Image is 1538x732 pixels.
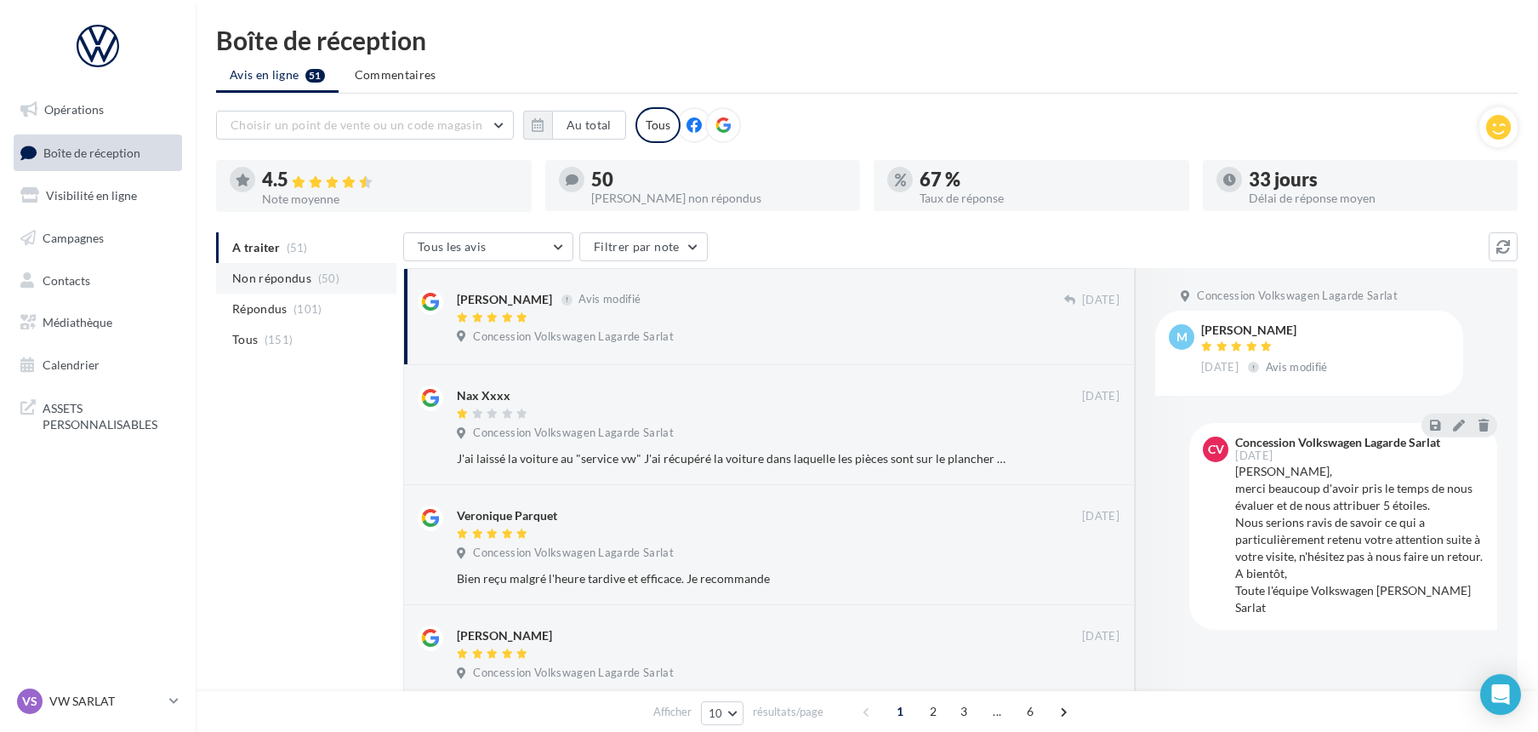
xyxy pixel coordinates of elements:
[473,546,674,561] span: Concession Volkswagen Lagarde Sarlat
[579,232,708,261] button: Filtrer par note
[43,145,140,159] span: Boîte de réception
[49,693,162,710] p: VW SARLAT
[552,111,626,140] button: Au total
[1235,463,1484,616] div: [PERSON_NAME], merci beaucoup d'avoir pris le temps de nous évaluer et de nous attribuer 5 étoile...
[1082,509,1119,524] span: [DATE]
[43,397,175,433] span: ASSETS PERSONNALISABLES
[886,698,914,725] span: 1
[10,134,185,171] a: Boîte de réception
[709,706,723,720] span: 10
[293,302,322,316] span: (101)
[1082,293,1119,308] span: [DATE]
[1480,674,1521,715] div: Open Intercom Messenger
[1176,329,1188,346] span: M
[1235,450,1273,461] span: [DATE]
[950,698,977,725] span: 3
[1082,629,1119,644] span: [DATE]
[473,329,674,345] span: Concession Volkswagen Lagarde Sarlat
[457,291,552,308] div: [PERSON_NAME]
[1201,360,1239,375] span: [DATE]
[43,231,104,245] span: Campagnes
[232,300,288,317] span: Répondus
[10,263,185,299] a: Contacts
[1082,389,1119,404] span: [DATE]
[457,627,552,644] div: [PERSON_NAME]
[523,111,626,140] button: Au total
[983,698,1011,725] span: ...
[10,390,185,440] a: ASSETS PERSONNALISABLES
[1235,437,1440,449] div: Concession Volkswagen Lagarde Sarlat
[14,685,182,718] a: VS VW SARLAT
[10,347,185,383] a: Calendrier
[43,357,100,372] span: Calendrier
[1249,192,1505,204] div: Délai de réponse moyen
[578,293,641,306] span: Avis modifié
[473,666,674,681] span: Concession Volkswagen Lagarde Sarlat
[653,704,692,720] span: Afficher
[1201,324,1331,336] div: [PERSON_NAME]
[10,220,185,256] a: Campagnes
[473,426,674,441] span: Concession Volkswagen Lagarde Sarlat
[920,698,947,725] span: 2
[318,272,339,285] span: (50)
[920,192,1176,204] div: Taux de réponse
[232,331,258,348] span: Tous
[10,178,185,214] a: Visibilité en ligne
[216,111,514,140] button: Choisir un point de vente ou un code magasin
[10,92,185,128] a: Opérations
[403,232,573,261] button: Tous les avis
[43,315,112,329] span: Médiathèque
[591,170,847,189] div: 50
[457,570,1009,587] div: Bien reçu malgré l'heure tardive et efficace. Je recommande
[10,305,185,340] a: Médiathèque
[1249,170,1505,189] div: 33 jours
[1197,289,1398,304] span: Concession Volkswagen Lagarde Sarlat
[355,67,436,82] span: Commentaires
[22,693,37,710] span: VS
[1208,441,1224,458] span: CV
[43,272,90,287] span: Contacts
[701,701,744,725] button: 10
[591,192,847,204] div: [PERSON_NAME] non répondus
[418,239,487,254] span: Tous les avis
[1017,698,1044,725] span: 6
[1266,360,1328,374] span: Avis modifié
[753,704,823,720] span: résultats/page
[457,507,557,524] div: Veronique Parquet
[231,117,482,132] span: Choisir un point de vente ou un code magasin
[265,333,293,346] span: (151)
[262,170,518,190] div: 4.5
[232,270,311,287] span: Non répondus
[457,450,1009,467] div: J'ai laissé la voiture au "service vw" J'ai récupéré la voiture dans laquelle les pièces sont sur...
[216,27,1518,53] div: Boîte de réception
[635,107,681,143] div: Tous
[44,102,104,117] span: Opérations
[262,193,518,205] div: Note moyenne
[920,170,1176,189] div: 67 %
[46,188,137,203] span: Visibilité en ligne
[457,387,510,404] div: Nax Xxxx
